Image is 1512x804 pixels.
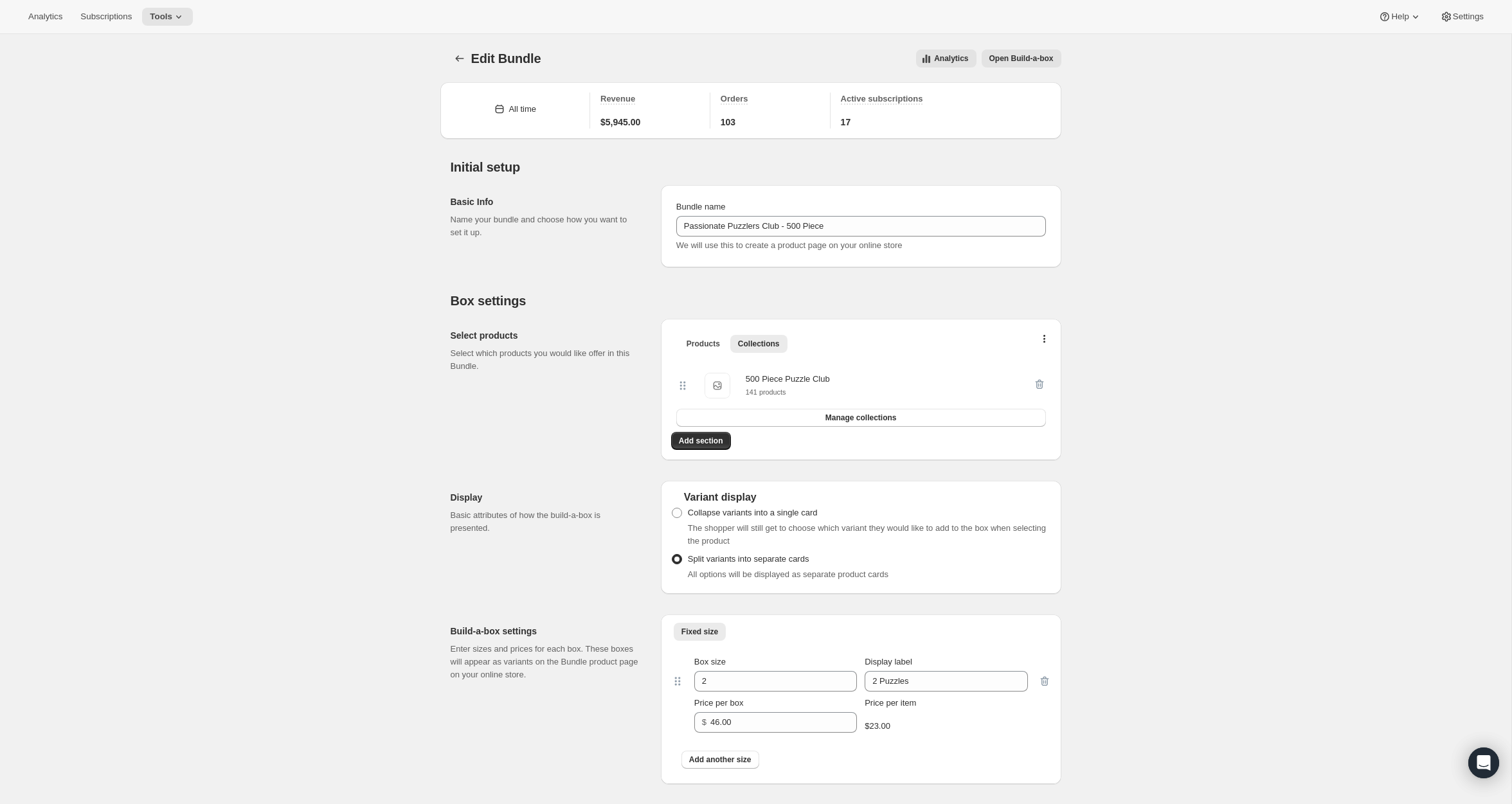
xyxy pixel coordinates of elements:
[688,508,818,517] span: Collapse variants into a single card
[688,523,1046,546] span: The shopper will still get to choose which variant they would like to add to the box when selecti...
[451,195,640,208] h2: Basic Info
[702,717,706,727] span: $
[1468,747,1499,778] div: Open Intercom Messenger
[865,671,1027,692] input: Display label
[73,8,139,26] button: Subscriptions
[681,751,759,769] button: Add another size
[451,329,640,342] h2: Select products
[687,339,720,349] span: Products
[865,720,1027,733] div: $23.00
[142,8,193,26] button: Tools
[694,698,744,708] span: Price per box
[600,94,635,103] span: Revenue
[451,213,640,239] p: Name your bundle and choose how you want to set it up.
[676,202,726,211] span: Bundle name
[710,712,838,733] input: 10.00
[934,53,968,64] span: Analytics
[694,671,838,692] input: Box size
[721,94,748,103] span: Orders
[825,413,897,423] span: Manage collections
[865,697,1027,710] div: Price per item
[746,388,786,396] small: 141 products
[738,339,780,349] span: Collections
[451,159,1061,175] h2: Initial setup
[982,49,1061,67] button: View links to open the build-a-box on the online store
[679,436,723,446] span: Add section
[471,51,541,66] span: Edit Bundle
[676,240,903,250] span: We will use this to create a product page on your online store
[688,569,888,579] span: All options will be displayed as separate product cards
[989,53,1054,64] span: Open Build-a-box
[451,491,640,504] h2: Display
[676,216,1046,237] input: ie. Smoothie box
[1371,8,1429,26] button: Help
[841,94,923,103] span: Active subscriptions
[451,347,640,373] p: Select which products you would like offer in this Bundle.
[1453,12,1484,22] span: Settings
[150,12,172,22] span: Tools
[721,116,735,129] span: 103
[80,12,132,22] span: Subscriptions
[451,625,640,638] h2: Build-a-box settings
[21,8,70,26] button: Analytics
[671,491,1051,504] div: Variant display
[451,643,640,681] p: Enter sizes and prices for each box. These boxes will appear as variants on the Bundle product pa...
[689,755,751,765] span: Add another size
[509,103,536,116] div: All time
[671,432,731,450] button: Add section
[694,657,726,666] span: Box size
[1432,8,1491,26] button: Settings
[865,657,912,666] span: Display label
[451,293,1061,308] h2: Box settings
[1391,12,1408,22] span: Help
[28,12,62,22] span: Analytics
[676,409,1046,427] button: Manage collections
[451,49,469,67] button: Bundles
[681,627,718,637] span: Fixed size
[600,116,640,129] span: $5,945.00
[916,49,976,67] button: View all analytics related to this specific bundles, within certain timeframes
[451,509,640,535] p: Basic attributes of how the build-a-box is presented.
[841,116,851,129] span: 17
[688,554,809,564] span: Split variants into separate cards
[746,373,830,386] div: 500 Piece Puzzle Club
